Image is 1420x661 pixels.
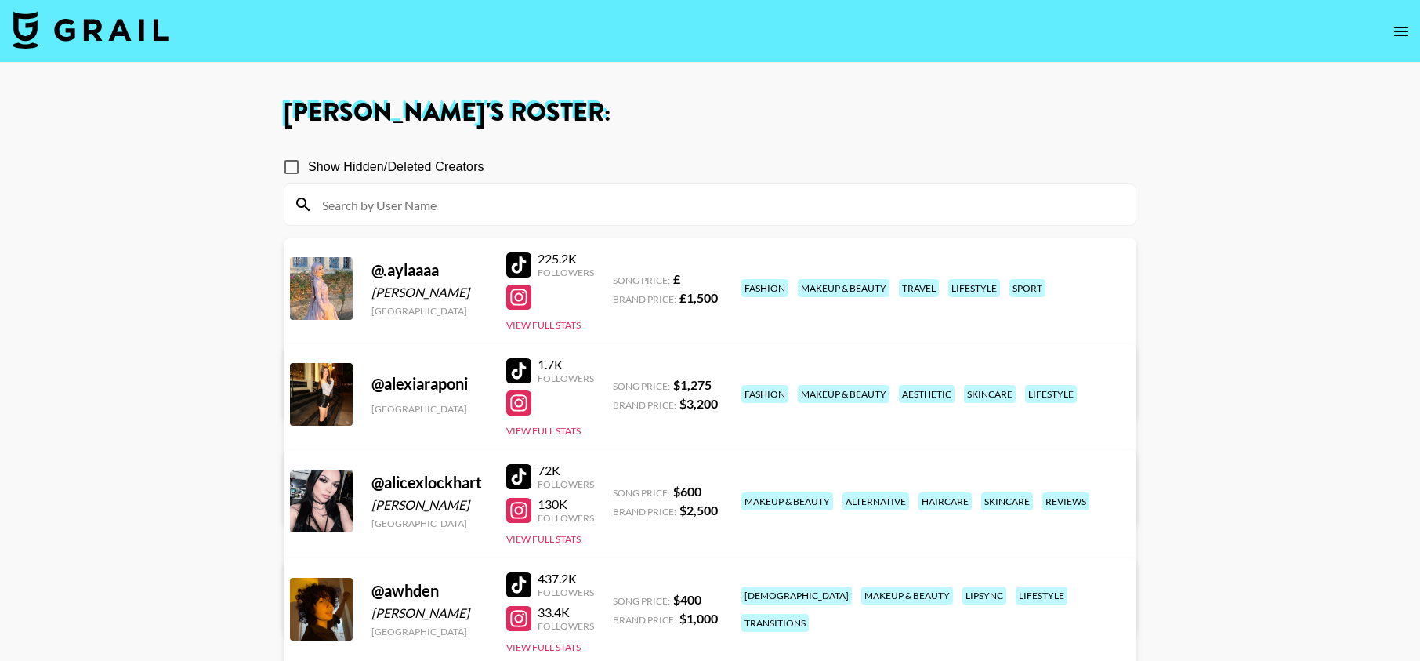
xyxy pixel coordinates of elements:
div: haircare [918,492,972,510]
div: makeup & beauty [861,587,953,605]
div: lifestyle [1025,385,1077,403]
div: @ awhden [371,581,487,601]
div: @ alicexlockhart [371,473,487,492]
span: Song Price: [613,380,670,392]
div: @ .aylaaaa [371,260,487,280]
div: [PERSON_NAME] [371,497,487,513]
div: transitions [741,614,809,632]
div: makeup & beauty [798,385,889,403]
div: sport [1009,279,1045,297]
strong: £ 1,500 [679,290,718,305]
div: skincare [981,492,1033,510]
div: [GEOGRAPHIC_DATA] [371,626,487,637]
div: [GEOGRAPHIC_DATA] [371,518,487,529]
span: Song Price: [613,274,670,286]
div: 130K [538,496,594,512]
strong: $ 400 [673,592,701,607]
strong: $ 1,275 [673,377,712,392]
div: Followers [538,372,594,384]
span: Brand Price: [613,399,676,411]
input: Search by User Name [313,192,1126,217]
span: Song Price: [613,487,670,499]
span: Show Hidden/Deleted Creators [308,158,484,176]
div: @ alexiaraponi [371,374,487,394]
button: View Full Stats [506,533,581,545]
div: 225.2K [538,251,594,267]
div: reviews [1042,492,1089,510]
button: View Full Stats [506,319,581,331]
div: [DEMOGRAPHIC_DATA] [741,587,852,605]
h1: [PERSON_NAME] 's Roster: [284,100,1136,125]
span: Brand Price: [613,293,676,305]
span: Brand Price: [613,506,676,518]
div: aesthetic [899,385,955,403]
div: makeup & beauty [798,279,889,297]
div: skincare [964,385,1016,403]
strong: $ 600 [673,484,701,499]
div: 1.7K [538,357,594,372]
div: 437.2K [538,571,594,587]
div: Followers [538,512,594,524]
div: lipsync [962,587,1006,605]
span: Brand Price: [613,614,676,626]
div: 33.4K [538,605,594,620]
div: alternative [842,492,909,510]
div: 72K [538,463,594,478]
div: [GEOGRAPHIC_DATA] [371,305,487,317]
div: Followers [538,478,594,490]
div: Followers [538,587,594,598]
div: travel [899,279,939,297]
div: lifestyle [948,279,1000,297]
button: View Full Stats [506,425,581,437]
div: lifestyle [1016,587,1067,605]
strong: $ 2,500 [679,503,718,518]
div: Followers [538,267,594,278]
strong: £ [673,271,680,286]
div: Followers [538,620,594,632]
span: Song Price: [613,595,670,607]
div: [PERSON_NAME] [371,605,487,621]
strong: $ 1,000 [679,611,718,626]
img: Grail Talent [13,11,169,49]
div: [GEOGRAPHIC_DATA] [371,403,487,415]
div: [PERSON_NAME] [371,285,487,300]
button: View Full Stats [506,641,581,653]
div: fashion [741,385,788,403]
strong: $ 3,200 [679,396,718,411]
button: open drawer [1386,16,1417,47]
div: makeup & beauty [741,492,833,510]
div: fashion [741,279,788,297]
